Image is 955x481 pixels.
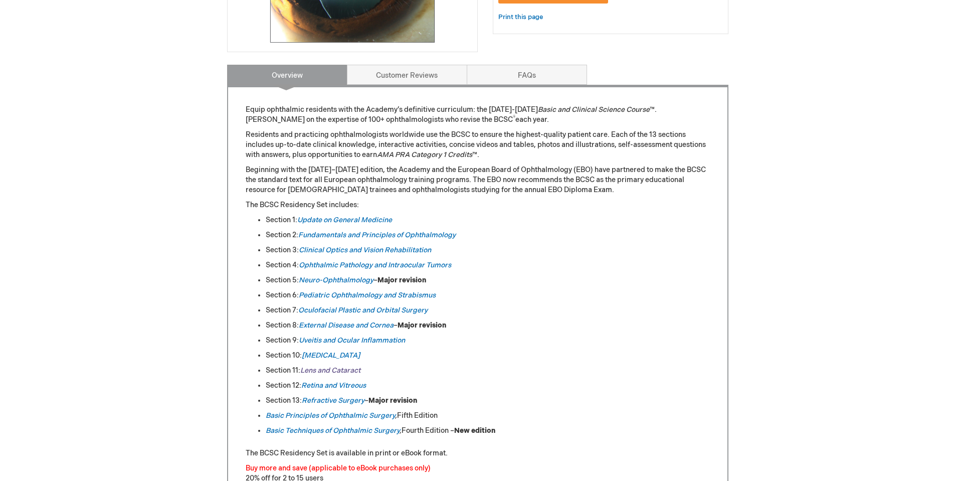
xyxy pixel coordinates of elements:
[266,245,710,255] li: Section 3:
[266,336,710,346] li: Section 9:
[246,130,710,160] p: Residents and practicing ophthalmologists worldwide use the BCSC to ensure the highest-quality pa...
[467,65,587,85] a: FAQs
[246,200,710,210] p: The BCSC Residency Set includes:
[299,336,405,345] a: Uveitis and Ocular Inflammation
[302,351,360,360] a: [MEDICAL_DATA]
[266,396,710,406] li: Section 13: –
[398,321,446,330] strong: Major revision
[300,366,360,375] a: Lens and Cataract
[299,321,394,330] a: External Disease and Cornea
[538,105,650,114] em: Basic and Clinical Science Course
[227,65,347,85] a: Overview
[246,165,710,195] p: Beginning with the [DATE]–[DATE] edition, the Academy and the European Board of Ophthalmology (EB...
[299,276,373,284] a: Neuro-Ophthalmology
[266,411,710,421] li: Fifth Edition
[266,351,710,361] li: Section 10:
[246,105,710,125] p: Equip ophthalmic residents with the Academy’s definitive curriculum: the [DATE]-[DATE] ™. [PERSON...
[266,381,710,391] li: Section 12:
[302,396,364,405] a: Refractive Surgery
[454,426,495,435] strong: New edition
[266,275,710,285] li: Section 5: –
[266,260,710,270] li: Section 4:
[266,426,402,435] em: ,
[299,291,436,299] a: Pediatric Ophthalmology and Strabismus
[266,230,710,240] li: Section 2:
[266,411,395,420] a: Basic Principles of Ophthalmic Surgery
[266,426,710,436] li: Fourth Edition –
[298,231,456,239] a: Fundamentals and Principles of Ophthalmology
[266,320,710,331] li: Section 8: –
[368,396,417,405] strong: Major revision
[266,290,710,300] li: Section 6:
[246,448,710,458] p: The BCSC Residency Set is available in print or eBook format.
[498,11,543,24] a: Print this page
[513,115,515,121] sup: ®
[299,261,451,269] a: Ophthalmic Pathology and Intraocular Tumors
[299,246,431,254] a: Clinical Optics and Vision Rehabilitation
[347,65,467,85] a: Customer Reviews
[297,216,392,224] a: Update on General Medicine
[377,150,472,159] em: AMA PRA Category 1 Credits
[377,276,426,284] strong: Major revision
[266,366,710,376] li: Section 11:
[266,215,710,225] li: Section 1:
[395,411,397,420] em: ,
[266,426,400,435] a: Basic Techniques of Ophthalmic Surgery
[266,305,710,315] li: Section 7:
[301,381,366,390] a: Retina and Vitreous
[298,306,428,314] a: Oculofacial Plastic and Orbital Surgery
[246,464,431,472] font: Buy more and save (applicable to eBook purchases only)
